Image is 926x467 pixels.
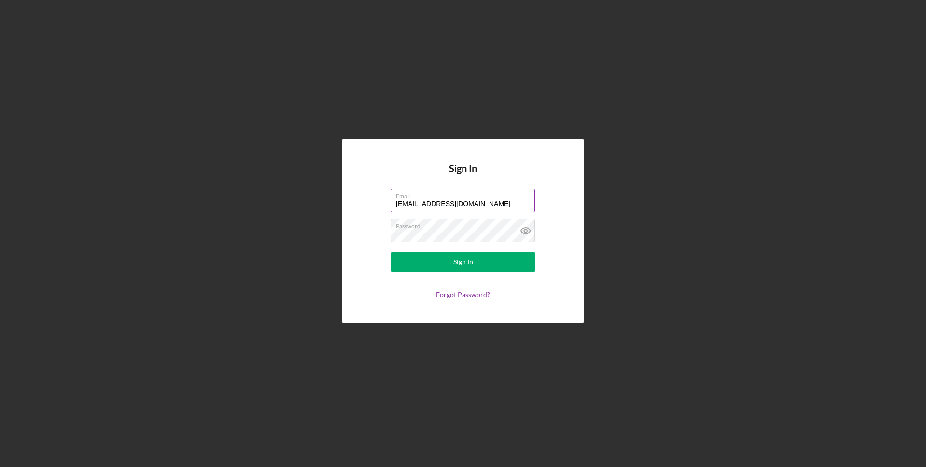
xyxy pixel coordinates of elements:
[391,252,535,272] button: Sign In
[453,252,473,272] div: Sign In
[436,290,490,299] a: Forgot Password?
[449,163,477,189] h4: Sign In
[396,189,535,200] label: Email
[396,219,535,230] label: Password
